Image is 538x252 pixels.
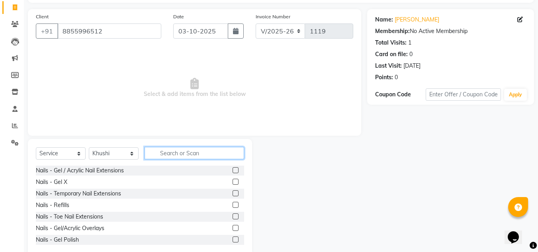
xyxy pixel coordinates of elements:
[256,13,290,20] label: Invoice Number
[36,189,121,198] div: Nails - Temporary Nail Extensions
[395,16,439,24] a: [PERSON_NAME]
[375,39,407,47] div: Total Visits:
[375,50,408,59] div: Card on file:
[375,16,393,24] div: Name:
[395,73,398,82] div: 0
[36,13,49,20] label: Client
[36,236,79,244] div: Nails - Gel Polish
[36,178,67,186] div: Nails - Gel X
[36,224,104,232] div: Nails - Gel/Acrylic Overlays
[375,73,393,82] div: Points:
[57,23,161,39] input: Search by Name/Mobile/Email/Code
[36,23,58,39] button: +91
[173,13,184,20] label: Date
[375,90,425,99] div: Coupon Code
[36,48,353,128] span: Select & add items from the list below
[403,62,421,70] div: [DATE]
[36,201,69,209] div: Nails - Refills
[504,89,527,101] button: Apply
[375,27,410,35] div: Membership:
[145,147,244,159] input: Search or Scan
[375,62,402,70] div: Last Visit:
[408,39,411,47] div: 1
[409,50,413,59] div: 0
[375,27,526,35] div: No Active Membership
[426,88,501,101] input: Enter Offer / Coupon Code
[36,213,103,221] div: Nails - Toe Nail Extensions
[505,220,530,244] iframe: chat widget
[36,166,124,175] div: Nails - Gel / Acrylic Nail Extensions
